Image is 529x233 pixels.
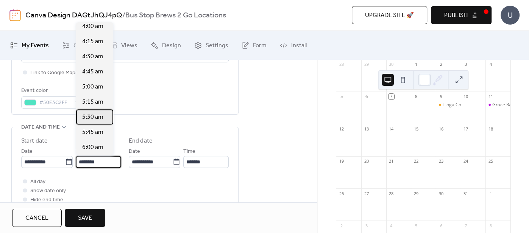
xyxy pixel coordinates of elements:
[104,34,143,57] a: Views
[291,40,307,51] span: Install
[21,123,60,132] span: Date and time
[413,126,419,132] div: 15
[129,147,140,156] span: Date
[162,40,181,51] span: Design
[82,52,103,61] span: 4:30 am
[488,158,493,164] div: 25
[389,126,394,132] div: 14
[21,86,82,95] div: Event color
[189,34,234,57] a: Settings
[76,147,88,156] span: Time
[82,113,103,122] span: 5:30 am
[463,158,469,164] div: 24
[389,94,394,99] div: 7
[12,209,62,227] button: Cancel
[365,11,414,20] span: Upgrade site 🚀
[501,6,520,25] div: U
[389,223,394,228] div: 4
[488,126,493,132] div: 18
[352,6,427,24] button: Upgrade site 🚀
[121,40,137,51] span: Views
[389,191,394,196] div: 28
[236,34,272,57] a: Form
[438,191,444,196] div: 30
[82,37,103,46] span: 4:15 am
[443,102,493,108] div: Tioga Community Event
[25,8,122,23] a: Canva Design DAGtJhQJ4pQ
[463,62,469,67] div: 3
[444,11,468,20] span: Publish
[413,94,419,99] div: 8
[492,102,517,108] div: Grace Race
[389,62,394,67] div: 30
[82,98,103,107] span: 5:15 am
[82,22,103,31] span: 4:00 am
[82,128,103,137] span: 5:45 am
[413,191,419,196] div: 29
[65,209,105,227] button: Save
[274,34,312,57] a: Install
[78,214,92,223] span: Save
[21,147,33,156] span: Date
[463,126,469,132] div: 17
[30,186,66,196] span: Show date only
[436,102,461,108] div: Tioga Community Event
[463,94,469,99] div: 10
[339,158,344,164] div: 19
[438,223,444,228] div: 6
[488,191,493,196] div: 1
[339,191,344,196] div: 26
[339,223,344,228] div: 2
[364,158,369,164] div: 20
[206,40,228,51] span: Settings
[438,126,444,132] div: 16
[56,34,102,57] a: Connect
[129,137,153,146] div: End date
[125,8,226,23] b: Bus Stop Brews 2 Go Locations
[463,191,469,196] div: 31
[431,6,492,24] button: Publish
[73,40,97,51] span: Connect
[364,94,369,99] div: 6
[82,67,103,76] span: 4:45 am
[389,158,394,164] div: 21
[30,196,63,205] span: Hide end time
[21,137,48,146] div: Start date
[488,223,493,228] div: 8
[488,94,493,99] div: 11
[9,9,21,21] img: logo
[82,143,103,152] span: 6:00 am
[413,62,419,67] div: 1
[438,158,444,164] div: 23
[463,223,469,228] div: 7
[25,214,48,223] span: Cancel
[39,98,71,107] span: #50E3C2FF
[413,223,419,228] div: 5
[413,158,419,164] div: 22
[183,147,195,156] span: Time
[82,82,103,92] span: 5:00 am
[364,191,369,196] div: 27
[438,62,444,67] div: 2
[22,40,49,51] span: My Events
[364,62,369,67] div: 29
[122,8,125,23] b: /
[364,223,369,228] div: 3
[488,62,493,67] div: 4
[253,40,267,51] span: Form
[339,62,344,67] div: 28
[30,68,78,78] span: Link to Google Maps
[145,34,187,57] a: Design
[438,94,444,99] div: 9
[5,34,55,57] a: My Events
[339,126,344,132] div: 12
[30,177,45,186] span: All day
[364,126,369,132] div: 13
[339,94,344,99] div: 5
[485,102,510,108] div: Grace Race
